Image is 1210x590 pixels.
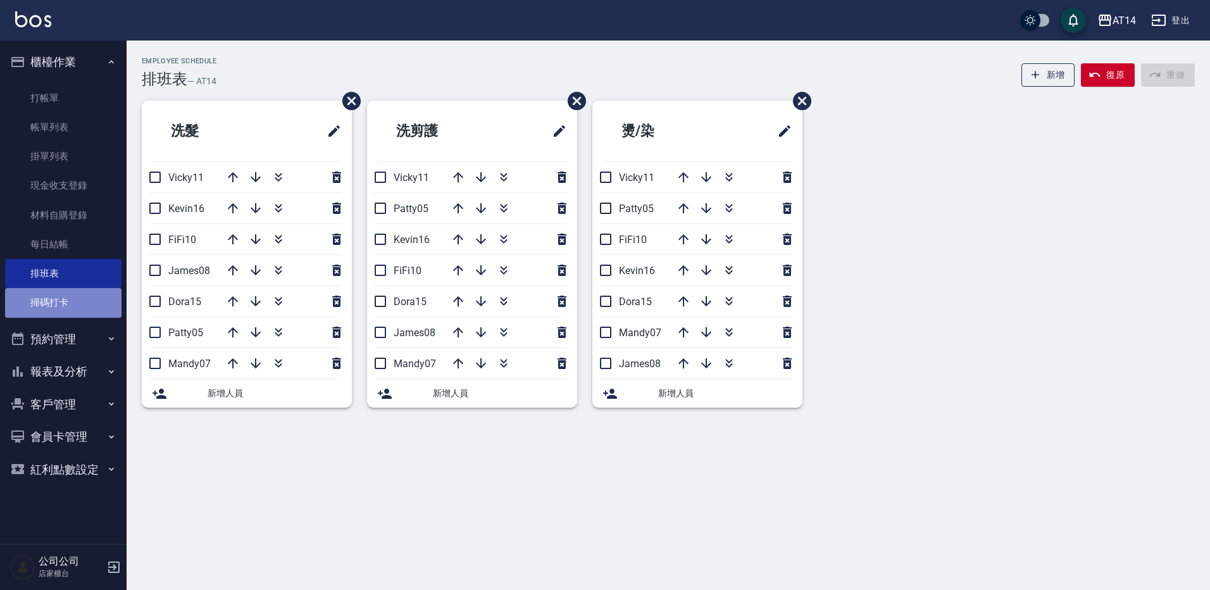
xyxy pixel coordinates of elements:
[319,116,342,146] span: 修改班表的標題
[5,355,122,388] button: 報表及分析
[394,203,428,215] span: Patty05
[168,234,196,246] span: FiFi10
[394,358,436,370] span: Mandy07
[619,358,661,370] span: James08
[5,113,122,142] a: 帳單列表
[5,420,122,453] button: 會員卡管理
[394,296,427,308] span: Dora15
[394,172,429,184] span: Vicky11
[5,453,122,486] button: 紅利點數設定
[142,379,352,408] div: 新增人員
[1061,8,1086,33] button: save
[142,70,187,88] h3: 排班表
[39,568,103,579] p: 店家櫃台
[1113,13,1136,28] div: AT14
[619,234,647,246] span: FiFi10
[208,387,342,400] span: 新增人員
[168,265,210,277] span: James08
[5,288,122,317] a: 掃碼打卡
[142,57,217,65] h2: Employee Schedule
[433,387,567,400] span: 新增人員
[592,379,802,408] div: 新增人員
[333,82,363,120] span: 刪除班表
[394,327,435,339] span: James08
[658,387,792,400] span: 新增人員
[783,82,813,120] span: 刪除班表
[168,358,211,370] span: Mandy07
[367,379,577,408] div: 新增人員
[39,555,103,568] h5: 公司公司
[394,265,421,277] span: FiFi10
[558,82,588,120] span: 刪除班表
[5,388,122,421] button: 客戶管理
[619,296,652,308] span: Dora15
[168,296,201,308] span: Dora15
[602,108,721,154] h2: 燙/染
[152,108,268,154] h2: 洗髮
[187,75,216,88] h6: — AT14
[5,171,122,200] a: 現金收支登錄
[394,234,430,246] span: Kevin16
[377,108,501,154] h2: 洗剪護
[168,327,203,339] span: Patty05
[10,555,35,580] img: Person
[5,201,122,230] a: 材料自購登錄
[619,203,654,215] span: Patty05
[619,327,661,339] span: Mandy07
[5,46,122,78] button: 櫃檯作業
[168,172,204,184] span: Vicky11
[15,11,51,27] img: Logo
[619,265,655,277] span: Kevin16
[168,203,204,215] span: Kevin16
[5,323,122,356] button: 預約管理
[770,116,792,146] span: 修改班表的標題
[5,84,122,113] a: 打帳單
[1081,63,1135,87] button: 復原
[5,259,122,288] a: 排班表
[5,142,122,171] a: 掛單列表
[619,172,654,184] span: Vicky11
[5,230,122,259] a: 每日結帳
[1146,9,1195,32] button: 登出
[544,116,567,146] span: 修改班表的標題
[1021,63,1075,87] button: 新增
[1092,8,1141,34] button: AT14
